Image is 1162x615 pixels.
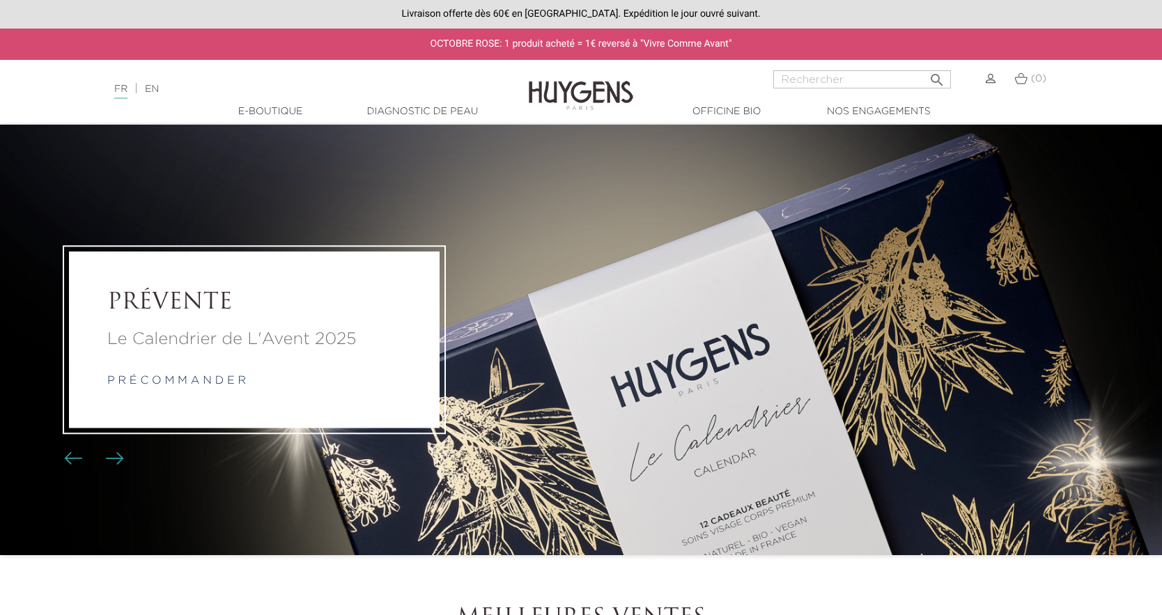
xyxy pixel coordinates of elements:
[657,104,796,119] a: Officine Bio
[929,68,945,84] i: 
[201,104,340,119] a: E-Boutique
[529,59,633,112] img: Huygens
[145,84,159,94] a: EN
[1031,74,1046,84] span: (0)
[107,376,246,387] a: p r é c o m m a n d e r
[70,448,115,469] div: Boutons du carrousel
[107,81,474,98] div: |
[773,70,951,88] input: Rechercher
[107,327,401,352] a: Le Calendrier de L'Avent 2025
[809,104,948,119] a: Nos engagements
[353,104,492,119] a: Diagnostic de peau
[114,84,127,99] a: FR
[107,290,401,316] a: PRÉVENTE
[924,66,950,85] button: 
